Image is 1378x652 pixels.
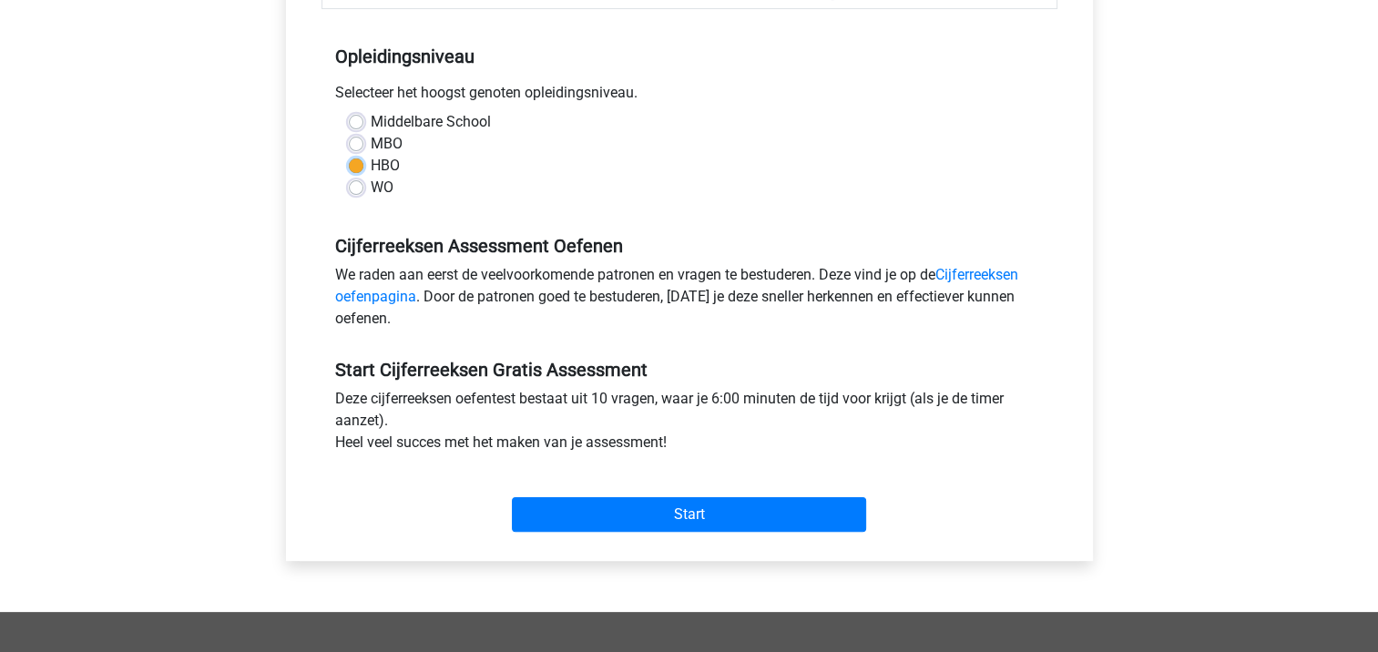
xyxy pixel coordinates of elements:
[371,155,400,177] label: HBO
[322,388,1057,461] div: Deze cijferreeksen oefentest bestaat uit 10 vragen, waar je 6:00 minuten de tijd voor krijgt (als...
[512,497,866,532] input: Start
[371,111,491,133] label: Middelbare School
[322,264,1057,337] div: We raden aan eerst de veelvoorkomende patronen en vragen te bestuderen. Deze vind je op de . Door...
[371,177,393,199] label: WO
[335,235,1044,257] h5: Cijferreeksen Assessment Oefenen
[371,133,403,155] label: MBO
[335,38,1044,75] h5: Opleidingsniveau
[335,359,1044,381] h5: Start Cijferreeksen Gratis Assessment
[322,82,1057,111] div: Selecteer het hoogst genoten opleidingsniveau.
